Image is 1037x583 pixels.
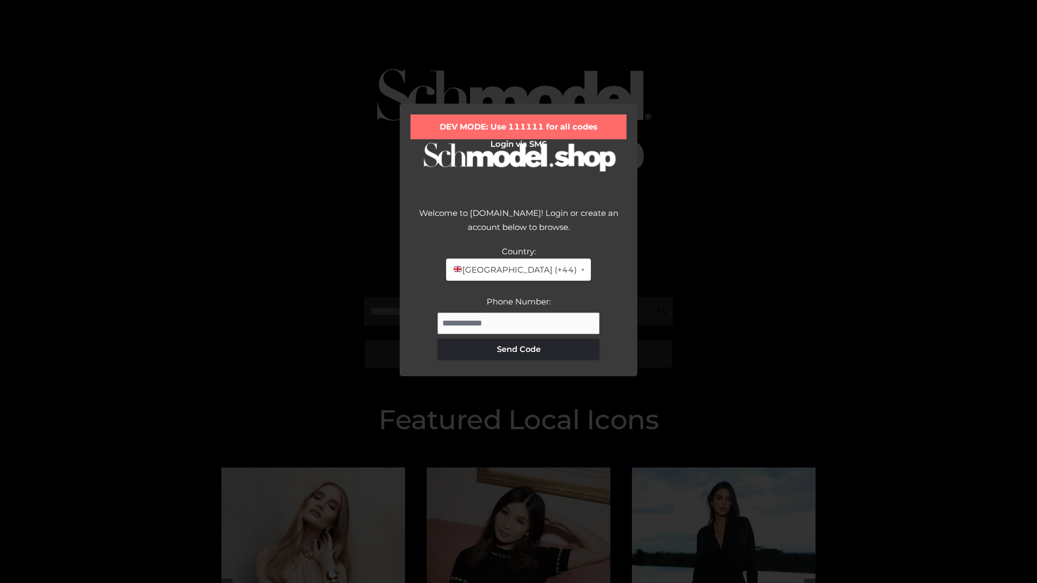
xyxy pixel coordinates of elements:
[487,296,551,307] label: Phone Number:
[454,265,462,273] img: 🇬🇧
[453,263,576,277] span: [GEOGRAPHIC_DATA] (+44)
[410,139,627,149] h2: Login via SMS
[502,246,536,256] label: Country:
[410,206,627,245] div: Welcome to [DOMAIN_NAME]! Login or create an account below to browse.
[437,338,600,360] button: Send Code
[410,114,627,139] div: DEV MODE: Use 111111 for all codes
